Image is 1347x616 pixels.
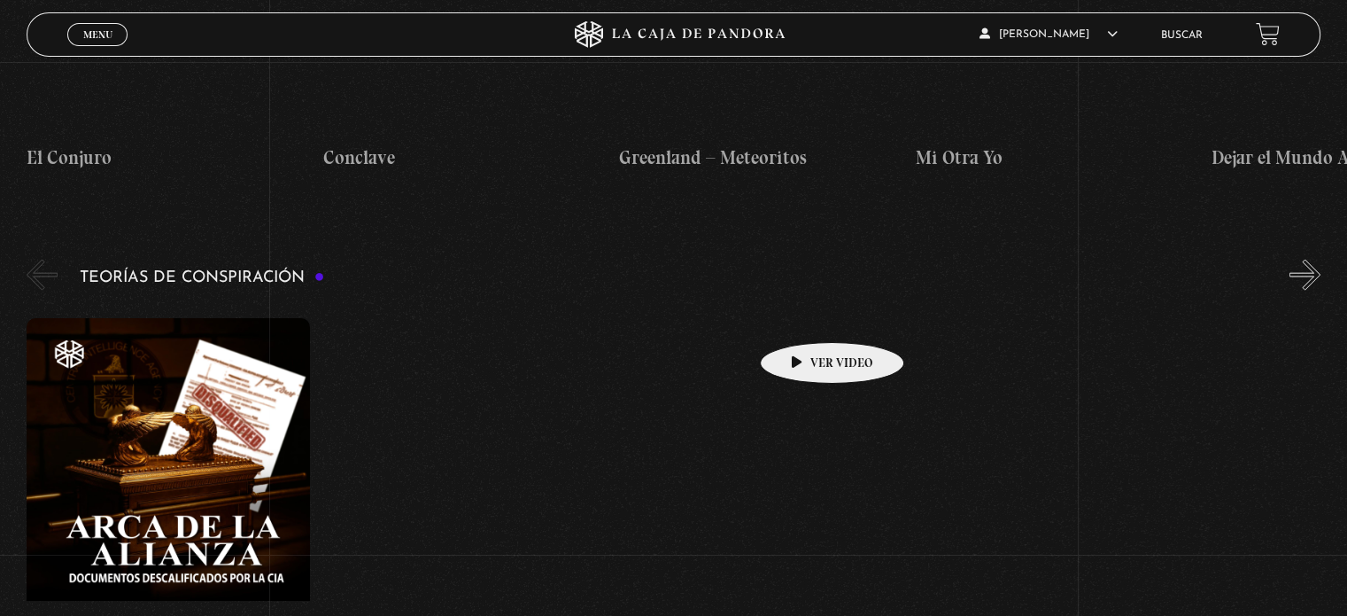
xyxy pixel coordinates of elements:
[979,29,1118,40] span: [PERSON_NAME]
[1256,22,1280,46] a: View your shopping cart
[77,44,119,57] span: Cerrar
[27,260,58,291] button: Previous
[1289,260,1320,291] button: Next
[916,144,1198,172] h4: Mi Otra Yo
[27,144,309,172] h4: El Conjuro
[323,144,606,172] h4: Conclave
[83,29,112,40] span: Menu
[619,144,902,172] h4: Greenland – Meteoritos
[1161,30,1203,41] a: Buscar
[80,269,324,286] h3: Teorías de Conspiración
